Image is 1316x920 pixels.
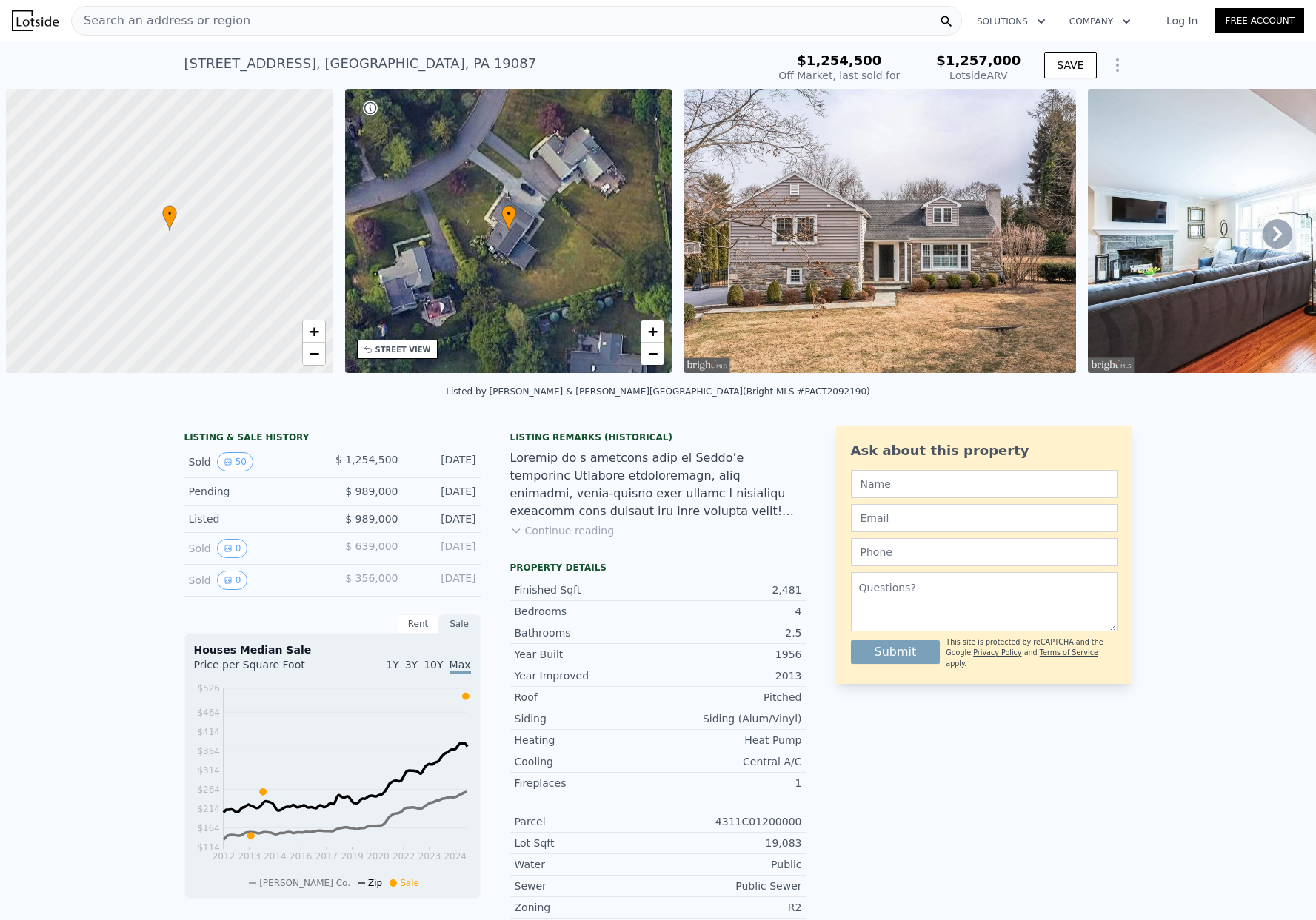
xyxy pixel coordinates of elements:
[189,539,321,558] div: Sold
[515,857,658,872] div: Water
[658,668,802,683] div: 2013
[410,571,476,590] div: [DATE]
[778,68,900,83] div: Off Market, last sold for
[217,571,248,590] button: View historical data
[658,711,802,726] div: Siding (Alum/Vinyl)
[197,683,220,694] tspan: $526
[212,851,235,862] tspan: 2012
[217,539,248,558] button: View historical data
[965,8,1058,35] button: Solutions
[309,344,318,363] span: −
[1044,52,1096,78] button: SAVE
[501,207,516,221] span: •
[12,10,59,31] img: Lotside
[851,504,1118,532] input: Email
[368,878,382,888] span: Zip
[410,484,476,499] div: [DATE]
[515,625,658,640] div: Bathrooms
[194,657,333,681] div: Price per Square Foot
[410,452,476,471] div: [DATE]
[184,432,481,446] div: LISTING & SALE HISTORY
[162,205,177,231] div: •
[418,851,441,862] tspan: 2023
[386,659,398,671] span: 1Y
[648,322,658,340] span: +
[658,776,802,790] div: 1
[641,343,664,365] a: Zoom out
[851,470,1118,498] input: Name
[72,12,250,30] span: Search an address or region
[345,572,398,584] span: $ 356,000
[444,851,467,862] tspan: 2024
[658,582,802,597] div: 2,481
[184,53,537,74] div: [STREET_ADDRESS] , [GEOGRAPHIC_DATA] , PA 19087
[197,804,220,814] tspan: $214
[194,642,471,657] div: Houses Median Sale
[658,754,802,769] div: Central A/C
[515,776,658,790] div: Fireplaces
[658,857,802,872] div: Public
[189,571,321,590] div: Sold
[1058,8,1143,35] button: Company
[303,320,325,343] a: Zoom in
[341,851,364,862] tspan: 2019
[450,659,471,674] span: Max
[515,604,658,619] div: Bedrooms
[345,540,398,552] span: $ 639,000
[936,68,1021,83] div: Lotside ARV
[515,879,658,893] div: Sewer
[658,604,802,619] div: 4
[162,207,177,221] span: •
[510,562,806,574] div: Property details
[515,836,658,850] div: Lot Sqft
[446,386,870,397] div: Listed by [PERSON_NAME] & [PERSON_NAME][GEOGRAPHIC_DATA] (Bright MLS #PACT2092190)
[197,746,220,756] tspan: $364
[410,511,476,526] div: [DATE]
[658,879,802,893] div: Public Sewer
[515,711,658,726] div: Siding
[259,878,350,888] span: [PERSON_NAME] Co.
[197,823,220,833] tspan: $164
[345,513,398,525] span: $ 989,000
[398,614,439,634] div: Rent
[973,648,1021,657] a: Privacy Policy
[1215,8,1304,33] a: Free Account
[936,53,1021,68] span: $1,257,000
[648,344,658,363] span: −
[510,523,615,538] button: Continue reading
[189,452,321,471] div: Sold
[851,538,1118,566] input: Phone
[515,690,658,705] div: Roof
[197,727,220,737] tspan: $414
[439,614,481,634] div: Sale
[197,842,220,853] tspan: $114
[289,851,312,862] tspan: 2016
[510,432,806,443] div: Listing Remarks (Historical)
[405,659,418,671] span: 3Y
[264,851,287,862] tspan: 2014
[375,344,431,355] div: STREET VIEW
[217,452,253,471] button: View historical data
[189,484,321,499] div: Pending
[684,89,1076,373] img: Sale: 151941863 Parcel: 95588570
[1149,13,1215,28] a: Log In
[515,668,658,683] div: Year Improved
[658,625,802,640] div: 2.5
[1103,50,1132,80] button: Show Options
[197,765,220,776] tspan: $314
[424,659,443,671] span: 10Y
[851,640,941,664] button: Submit
[303,343,325,365] a: Zoom out
[189,511,321,526] div: Listed
[658,814,802,829] div: 4311C01200000
[515,900,658,915] div: Zoning
[515,647,658,662] div: Year Built
[946,637,1117,669] div: This site is protected by reCAPTCHA and the Google and apply.
[658,690,802,705] div: Pitched
[515,754,658,769] div: Cooling
[797,53,881,68] span: $1,254,500
[315,851,338,862] tspan: 2017
[345,486,398,497] span: $ 989,000
[658,900,802,915] div: R2
[309,322,318,340] span: +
